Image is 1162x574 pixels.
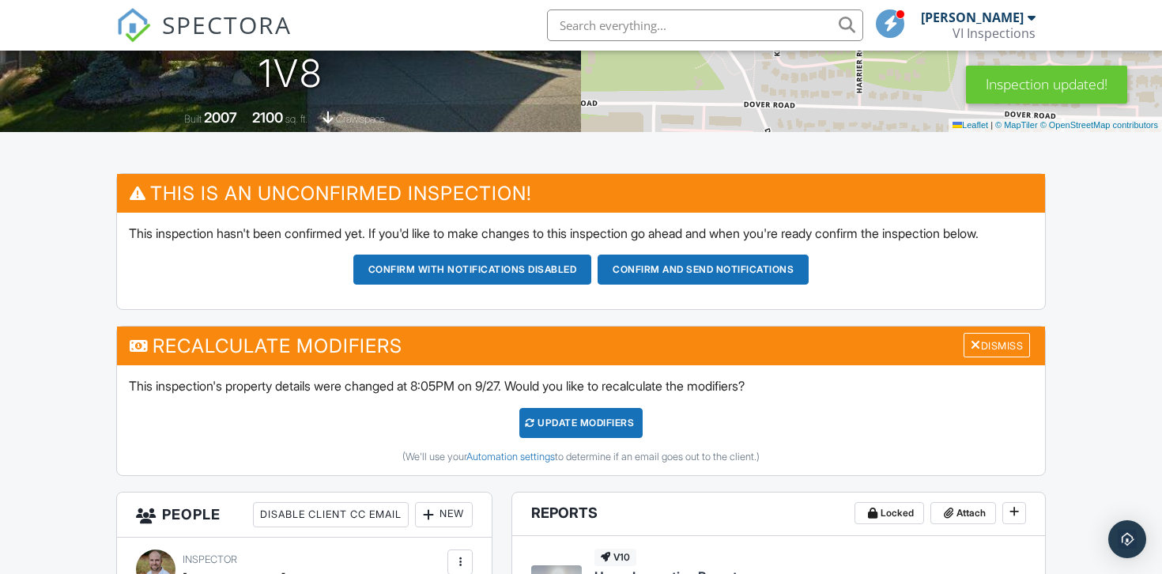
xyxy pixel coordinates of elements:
button: Confirm and send notifications [598,255,809,285]
a: © MapTiler [995,120,1038,130]
h3: Recalculate Modifiers [117,327,1045,365]
h3: This is an Unconfirmed Inspection! [117,174,1045,213]
span: Built [184,113,202,125]
a: Leaflet [953,120,988,130]
span: sq. ft. [285,113,307,125]
div: Dismiss [964,333,1030,357]
input: Search everything... [547,9,863,41]
span: Inspector [183,553,237,565]
span: crawlspace [336,113,385,125]
div: This inspection's property details were changed at 8:05PM on 9/27. Would you like to recalculate ... [117,365,1045,474]
h3: People [117,493,492,538]
div: Disable Client CC Email [253,502,409,527]
span: | [990,120,993,130]
div: 2100 [252,109,283,126]
div: (We'll use your to determine if an email goes out to the client.) [129,451,1033,463]
div: VI Inspections [953,25,1036,41]
div: Open Intercom Messenger [1108,520,1146,558]
div: 2007 [204,109,237,126]
div: Inspection updated! [966,66,1127,104]
img: The Best Home Inspection Software - Spectora [116,8,151,43]
span: SPECTORA [162,8,292,41]
p: This inspection hasn't been confirmed yet. If you'd like to make changes to this inspection go ah... [129,225,1033,242]
a: © OpenStreetMap contributors [1040,120,1158,130]
a: Automation settings [466,451,555,463]
div: [PERSON_NAME] [921,9,1024,25]
div: UPDATE Modifiers [519,408,643,438]
a: SPECTORA [116,21,292,55]
div: New [415,502,473,527]
button: Confirm with notifications disabled [353,255,592,285]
